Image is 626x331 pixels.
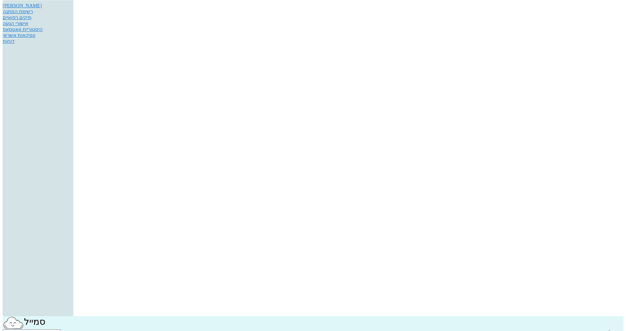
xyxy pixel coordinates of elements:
[3,14,73,20] a: תיקים רפואיים
[3,3,73,9] a: [PERSON_NAME]
[3,316,24,329] img: SmileCloud logo
[3,26,73,32] a: היסטוריית וואטסאפ
[3,20,73,26] a: אישורי הגעה
[3,316,623,329] div: סמייל
[3,38,73,44] a: דוחות
[3,32,73,38] a: עסקאות אשראי
[3,9,73,14] a: רשימת המתנה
